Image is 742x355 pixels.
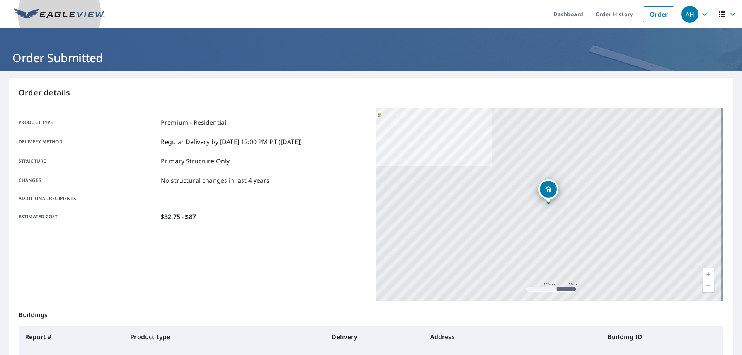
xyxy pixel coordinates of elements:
th: Report # [19,326,124,348]
th: Delivery [325,326,424,348]
h1: Order Submitted [9,50,733,66]
p: Order details [19,87,723,99]
p: Structure [19,156,158,166]
p: Delivery method [19,137,158,146]
p: Estimated cost [19,212,158,221]
p: Primary Structure Only [161,156,230,166]
div: AH [681,6,698,23]
div: Dropped pin, building 1, Residential property, 4605 Stilesboro Rd NW Kennesaw, GA 30152 [538,179,558,203]
th: Product type [124,326,325,348]
p: Product type [19,118,158,127]
a: Current Level 17, Zoom Out [703,280,714,292]
th: Building ID [601,326,723,348]
p: $32.75 - $87 [161,212,196,221]
img: EV Logo [14,8,105,20]
a: Order [643,6,674,22]
p: No structural changes in last 4 years [161,176,270,185]
p: Premium - Residential [161,118,226,127]
th: Address [424,326,601,348]
p: Additional recipients [19,195,158,202]
a: Current Level 17, Zoom In [703,268,714,280]
p: Changes [19,176,158,185]
p: Regular Delivery by [DATE] 12:00 PM PT ([DATE]) [161,137,302,146]
p: Buildings [19,301,723,326]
